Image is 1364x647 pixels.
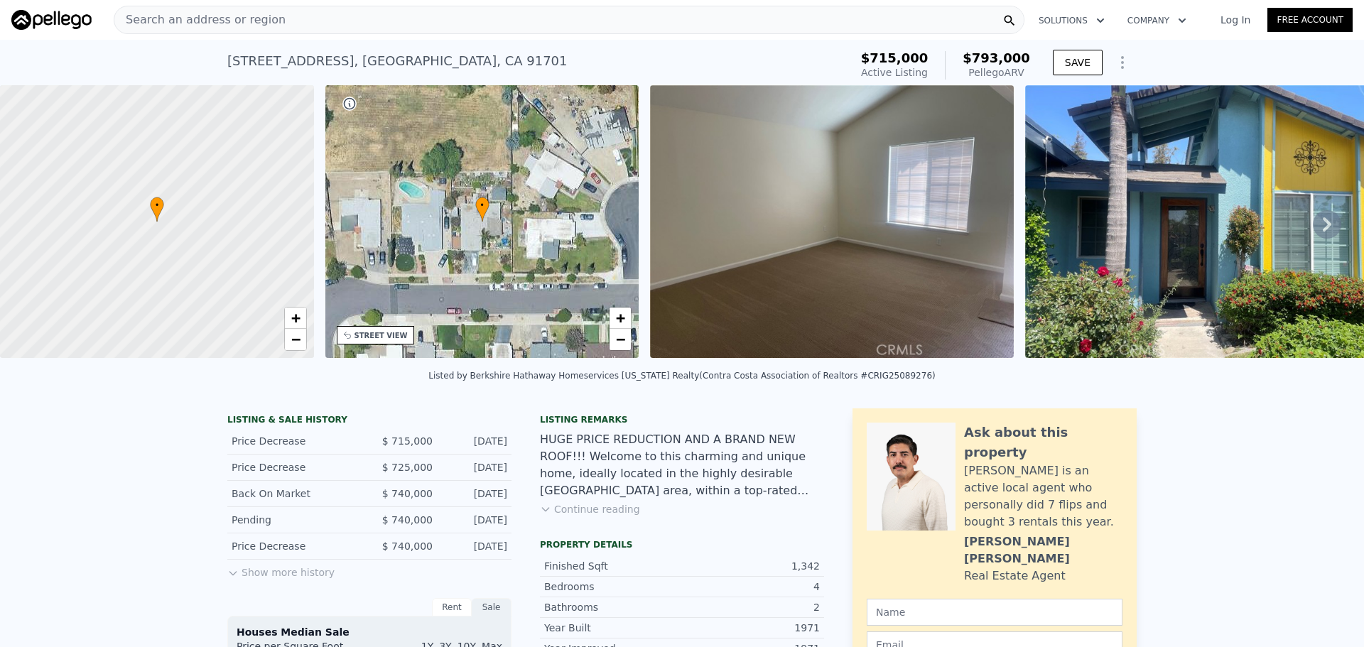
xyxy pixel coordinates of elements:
[964,533,1122,567] div: [PERSON_NAME] [PERSON_NAME]
[382,514,433,526] span: $ 740,000
[232,513,358,527] div: Pending
[963,65,1030,80] div: Pellego ARV
[475,199,489,212] span: •
[544,600,682,614] div: Bathrooms
[291,309,300,327] span: +
[1108,48,1137,77] button: Show Options
[682,600,820,614] div: 2
[382,488,433,499] span: $ 740,000
[237,625,502,639] div: Houses Median Sale
[291,330,300,348] span: −
[444,539,507,553] div: [DATE]
[382,462,433,473] span: $ 725,000
[354,330,408,341] div: STREET VIEW
[114,11,286,28] span: Search an address or region
[861,67,928,78] span: Active Listing
[232,434,358,448] div: Price Decrease
[227,560,335,580] button: Show more history
[11,10,92,30] img: Pellego
[540,431,824,499] div: HUGE PRICE REDUCTION AND A BRAND NEW ROOF!!! Welcome to this charming and unique home, ideally lo...
[1053,50,1103,75] button: SAVE
[540,502,640,516] button: Continue reading
[650,85,1014,358] img: Sale: 166155512 Parcel: 15472820
[285,329,306,350] a: Zoom out
[232,486,358,501] div: Back On Market
[861,50,929,65] span: $715,000
[382,540,433,552] span: $ 740,000
[544,580,682,594] div: Bedrooms
[382,435,433,447] span: $ 715,000
[150,197,164,222] div: •
[616,309,625,327] span: +
[682,621,820,635] div: 1971
[610,329,631,350] a: Zoom out
[432,598,472,616] div: Rent
[1027,8,1116,33] button: Solutions
[964,567,1066,585] div: Real Estate Agent
[544,559,682,573] div: Finished Sqft
[682,559,820,573] div: 1,342
[1203,13,1267,27] a: Log In
[444,486,507,501] div: [DATE]
[285,308,306,329] a: Zoom in
[1116,8,1198,33] button: Company
[616,330,625,348] span: −
[867,599,1122,626] input: Name
[964,423,1122,462] div: Ask about this property
[227,414,511,428] div: LISTING & SALE HISTORY
[540,414,824,425] div: Listing remarks
[1267,8,1353,32] a: Free Account
[232,460,358,474] div: Price Decrease
[472,598,511,616] div: Sale
[232,539,358,553] div: Price Decrease
[682,580,820,594] div: 4
[227,51,568,71] div: [STREET_ADDRESS] , [GEOGRAPHIC_DATA] , CA 91701
[610,308,631,329] a: Zoom in
[544,621,682,635] div: Year Built
[428,371,935,381] div: Listed by Berkshire Hathaway Homeservices [US_STATE] Realty (Contra Costa Association of Realtors...
[444,434,507,448] div: [DATE]
[475,197,489,222] div: •
[444,460,507,474] div: [DATE]
[444,513,507,527] div: [DATE]
[150,199,164,212] span: •
[963,50,1030,65] span: $793,000
[964,462,1122,531] div: [PERSON_NAME] is an active local agent who personally did 7 flips and bought 3 rentals this year.
[540,539,824,550] div: Property details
